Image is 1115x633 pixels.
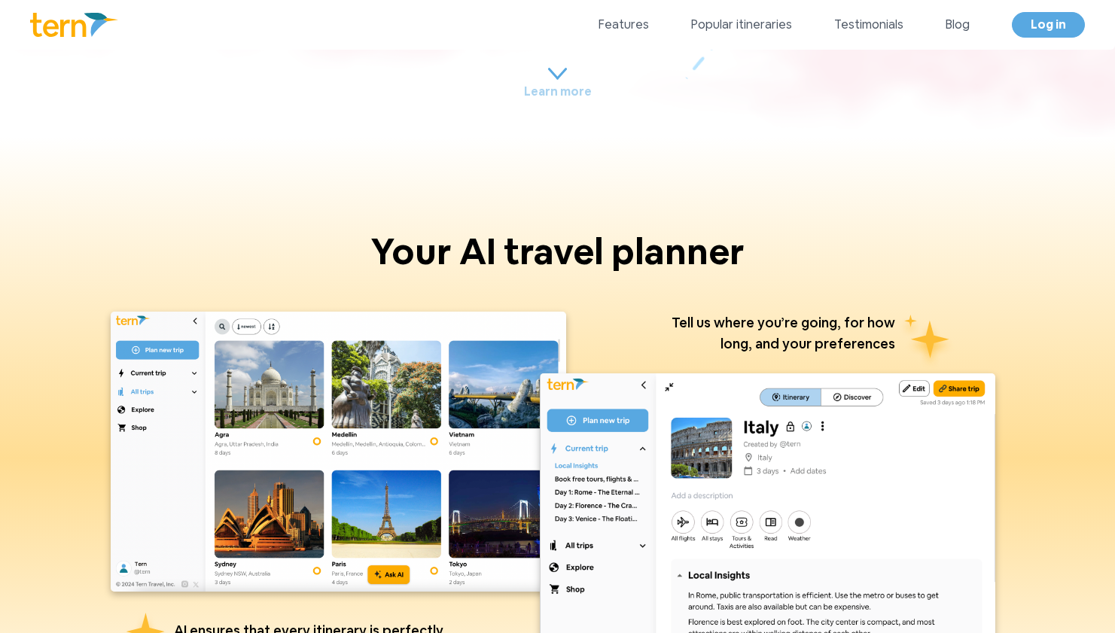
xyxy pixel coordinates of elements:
a: Testimonials [834,16,903,34]
p: Learn more [524,83,592,101]
p: Tell us where you’re going, for how long, and your preferences [644,312,894,373]
img: Logo [30,13,118,37]
img: itinerary_list_desktop.2332f42c.png [111,312,566,592]
img: carrot.9d4c0c77.svg [548,68,567,80]
img: stars-2.6c92682d.png [895,312,958,373]
h1: Your AI travel planner [36,233,1079,282]
a: Blog [946,16,970,34]
span: Log in [1031,17,1066,32]
a: Features [599,16,649,34]
a: Popular itineraries [691,16,792,34]
a: Log in [1012,12,1085,38]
